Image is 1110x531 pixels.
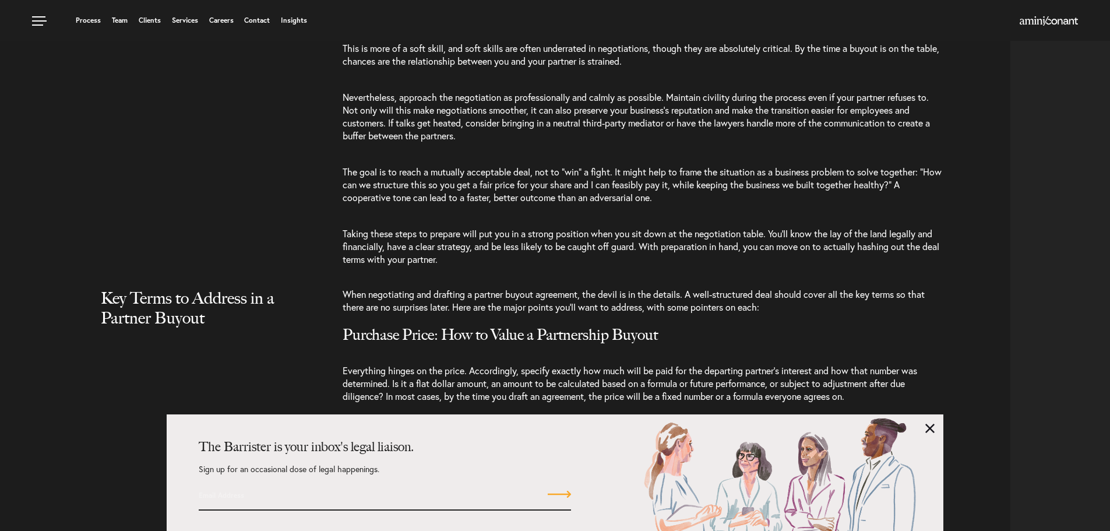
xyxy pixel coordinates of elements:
[343,91,930,142] span: Nevertheless, approach the negotiation as professionally and calmly as possible. Maintain civilit...
[343,166,942,203] span: The goal is to reach a mutually acceptable deal, not to “win” a fight. It might help to frame the...
[199,465,571,485] p: Sign up for an occasional dose of legal happenings.
[1020,16,1078,26] img: Amini & Conant
[343,364,917,402] span: Everything hinges on the price. Accordingly, specify exactly how much will be paid for the depart...
[343,325,658,344] span: Purchase Price: How to Value a Partnership Buyout
[244,17,270,24] a: Contact
[112,17,128,24] a: Team
[199,485,478,505] input: Email Address
[209,17,234,24] a: Careers
[343,227,939,265] span: Taking these steps to prepare will put you in a strong position when you sit down at the negotiat...
[343,42,939,67] span: This is more of a soft skill, and soft skills are often underrated in negotiations, though they a...
[343,288,925,313] span: When negotiating and drafting a partner buyout agreement, the devil is in the details. A well-str...
[281,17,307,24] a: Insights
[101,288,311,351] h2: Key Terms to Address in a Partner Buyout
[172,17,198,24] a: Services
[76,17,101,24] a: Process
[199,439,414,455] strong: The Barrister is your inbox's legal liaison.
[139,17,161,24] a: Clients
[548,487,571,501] input: Submit
[1020,17,1078,26] a: Home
